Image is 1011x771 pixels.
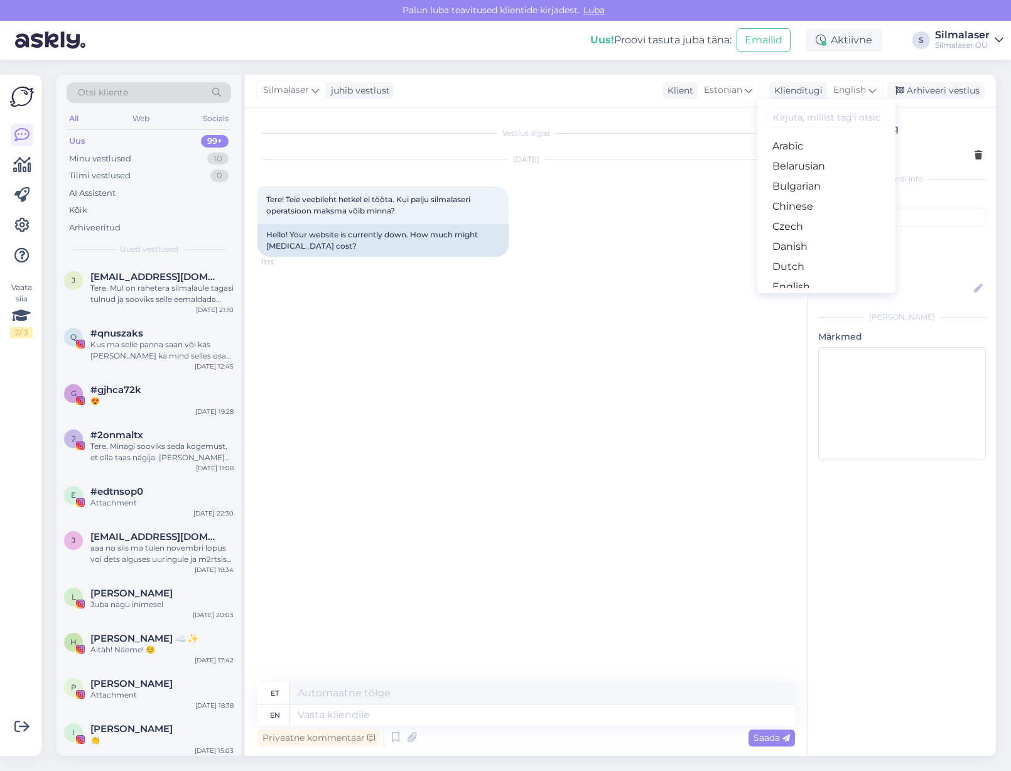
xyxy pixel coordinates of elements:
div: Proovi tasuta juba täna: [590,33,732,48]
span: #qnuszaks [90,328,143,339]
div: [DATE] 20:03 [193,610,234,620]
a: Czech [757,217,895,237]
a: Bulgarian [757,176,895,197]
span: p [71,682,77,692]
span: Otsi kliente [78,86,128,99]
div: S [912,31,930,49]
a: Belarusian [757,156,895,176]
div: juhib vestlust [326,84,390,97]
b: Uus! [590,34,614,46]
div: Kliendi info [818,173,986,185]
span: I [72,728,75,737]
div: Kõik [69,204,87,217]
div: Privaatne kommentaar [257,730,380,747]
div: 10 [207,153,229,165]
div: [DATE] 18:38 [195,701,234,710]
div: Silmalaser OÜ [935,40,990,50]
div: Silmalaser [935,30,990,40]
div: et [271,682,279,704]
span: L [72,592,76,601]
span: Estonian [704,84,742,97]
div: Klienditugi [769,84,823,97]
div: Arhiveeritud [69,222,121,234]
div: AI Assistent [69,187,116,200]
div: [DATE] 19:34 [195,565,234,574]
span: h [70,637,77,647]
div: Juba nagu inimesel [90,599,234,610]
span: g [71,389,77,398]
div: 👏 [90,735,234,746]
input: Lisa nimi [819,282,971,296]
div: [DATE] 22:30 [193,509,234,518]
div: All [67,111,81,127]
span: q [70,332,77,342]
div: Aitäh! Näeme! ☺️ [90,644,234,655]
div: 2 / 3 [10,327,33,338]
span: janarkukke@gmail.com [90,271,221,283]
button: Emailid [737,28,791,52]
span: j [72,536,75,545]
div: [DATE] 15:03 [195,746,234,755]
div: aaa no siis ma tulen novembri lopus voi dets alguses uuringule ja m2rtsis opile kui silm lubab . ... [90,542,234,565]
div: [DATE] 12:45 [195,362,234,371]
div: Arhiveeri vestlus [888,82,985,99]
span: jasmine.mahov@gmail.com [90,531,221,542]
div: Vaata siia [10,282,33,338]
a: English [757,277,895,297]
img: Askly Logo [10,85,34,109]
p: Silmalaser [818,245,986,258]
div: [DATE] 21:10 [196,305,234,315]
a: SilmalaserSilmalaser OÜ [935,30,1003,50]
span: #2onmaltx [90,429,143,441]
span: Tere! Teie veebileht hetkel ei tööta. Kui palju silmalaseri operatsioon maksma võib minna? [266,195,472,215]
div: Attachment [90,689,234,701]
div: [DATE] 11:08 [196,463,234,473]
div: 0 [210,170,229,182]
p: Kliendi nimi [818,263,986,276]
span: Saada [754,732,790,743]
span: helen ☁️✨ [90,633,199,644]
a: Chinese [757,197,895,217]
div: Tere. Minagi sooviks seda kogemust, et olla taas nägija. [PERSON_NAME] alates neljandast klassist... [90,441,234,463]
span: #gjhca72k [90,384,141,396]
div: Web [130,111,152,127]
input: Kirjuta, millist tag'i otsid [767,108,885,127]
span: pauline lotta [90,678,173,689]
div: Tiimi vestlused [69,170,131,182]
span: Luba [580,4,608,16]
div: Attachment [90,497,234,509]
div: [DATE] 17:42 [195,655,234,665]
div: en [270,704,280,726]
div: Vestlus algas [257,127,795,139]
div: Socials [200,111,231,127]
div: # v2ujcj8q [848,121,982,136]
div: 😍 [90,396,234,407]
a: Danish [757,237,895,257]
div: [DATE] 19:28 [195,407,234,416]
p: Märkmed [818,330,986,343]
div: Tere. Mul on rahetera silmalaule tagasi tulnud ja sooviks selle eemaldada kirurgiliselt. Millal o... [90,283,234,305]
div: [PERSON_NAME] [818,311,986,323]
span: e [71,490,76,500]
div: Klient [662,84,693,97]
span: 11:13 [261,257,308,267]
span: Inger V [90,723,173,735]
input: Lisa tag [818,208,986,227]
div: Minu vestlused [69,153,131,165]
span: j [72,276,75,285]
p: Kliendi tag'id [818,192,986,205]
span: Uued vestlused [120,244,178,255]
span: Silmalaser [263,84,309,97]
a: Arabic [757,136,895,156]
span: #edtnsop0 [90,486,143,497]
span: Lisabet Loigu [90,588,173,599]
p: Facebooki leht [818,232,986,245]
div: Uus [69,135,85,148]
div: Hello! Your website is currently down. How much might [MEDICAL_DATA] cost? [257,224,509,257]
span: English [833,84,866,97]
span: 2 [72,434,76,443]
div: 99+ [201,135,229,148]
a: Dutch [757,257,895,277]
div: Kus ma selle panna saan või kas [PERSON_NAME] ka mind selles osas aidata? [90,339,234,362]
div: [DATE] [257,154,795,165]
